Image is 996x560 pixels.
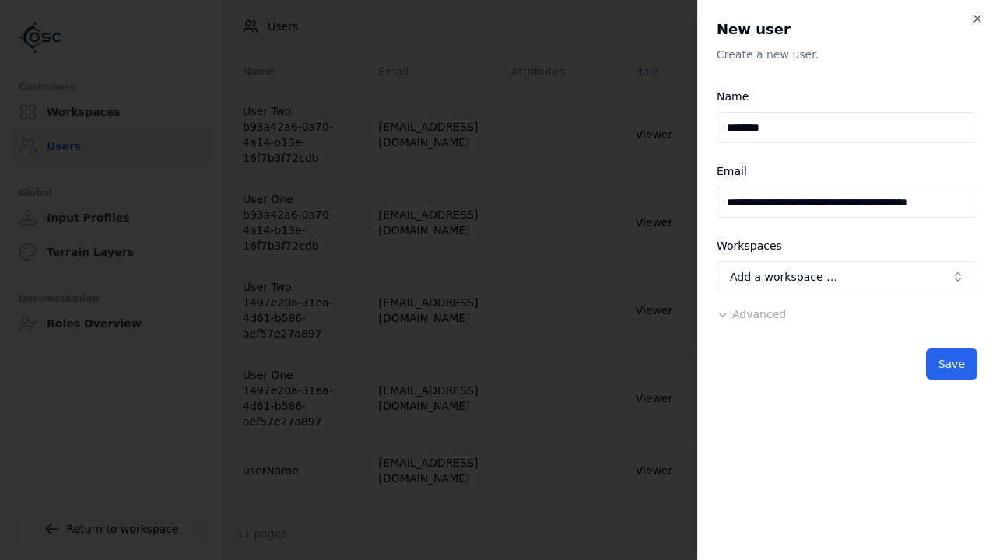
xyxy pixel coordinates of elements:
p: Create a new user. [717,47,977,62]
label: Email [717,165,747,177]
h2: New user [717,19,977,40]
label: Workspaces [717,240,782,252]
button: Save [926,348,977,380]
span: Add a workspace … [730,269,837,285]
span: Advanced [732,308,786,320]
button: Advanced [717,306,786,322]
label: Name [717,90,749,103]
